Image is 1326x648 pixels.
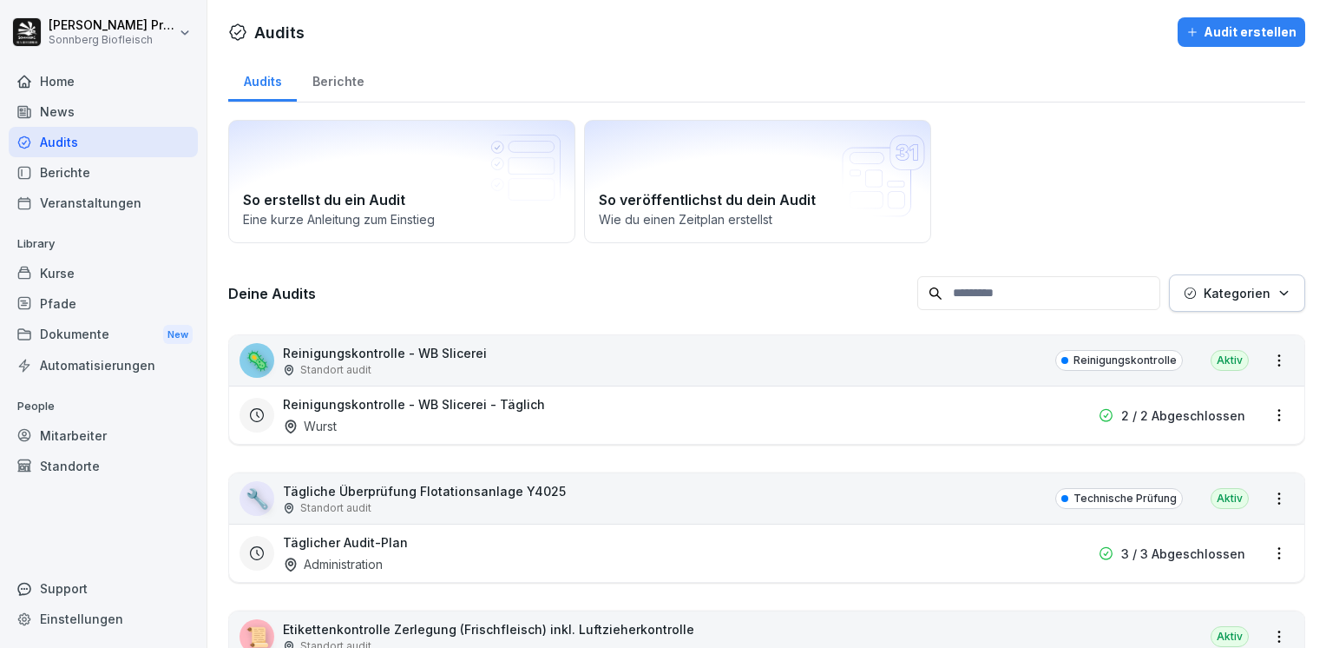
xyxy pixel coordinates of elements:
div: Dokumente [9,319,198,351]
h3: Täglicher Audit-Plan [283,533,408,552]
p: Sonnberg Biofleisch [49,34,175,46]
a: Veranstaltungen [9,188,198,218]
p: Standort audit [300,500,371,516]
a: Mitarbeiter [9,420,198,451]
a: Home [9,66,198,96]
a: Audits [9,127,198,157]
div: 🔧 [240,481,274,516]
a: Berichte [9,157,198,188]
p: People [9,393,198,420]
p: Kategorien [1204,284,1270,302]
a: Berichte [297,57,379,102]
div: Audit erstellen [1186,23,1296,42]
a: Automatisierungen [9,350,198,380]
p: Eine kurze Anleitung zum Einstieg [243,210,561,228]
div: Aktiv [1211,488,1249,509]
p: Library [9,230,198,258]
a: News [9,96,198,127]
p: [PERSON_NAME] Preßlauer [49,18,175,33]
div: Administration [283,555,383,573]
p: Standort audit [300,362,371,378]
div: Support [9,573,198,604]
a: Pfade [9,288,198,319]
h1: Audits [254,21,305,44]
p: Reinigungskontrolle - WB Slicerei [283,344,487,362]
a: Audits [228,57,297,102]
button: Audit erstellen [1178,17,1305,47]
a: Standorte [9,451,198,481]
p: Etikettenkontrolle Zerlegung (Frischfleisch) inkl. Luftzieherkontrolle [283,620,694,638]
p: Technische Prüfung [1073,491,1177,506]
a: DokumenteNew [9,319,198,351]
div: Aktiv [1211,626,1249,647]
p: Tägliche Überprüfung Flotationsanlage Y4025 [283,482,566,500]
button: Kategorien [1169,274,1305,312]
div: Wurst [283,417,337,435]
a: So erstellst du ein AuditEine kurze Anleitung zum Einstieg [228,120,575,243]
a: Kurse [9,258,198,288]
h2: So erstellst du ein Audit [243,189,561,210]
h3: Deine Audits [228,284,909,303]
div: Aktiv [1211,350,1249,371]
div: New [163,325,193,345]
p: Reinigungskontrolle [1073,353,1177,368]
h3: Reinigungskontrolle - WB Slicerei - Täglich [283,395,545,413]
p: 3 / 3 Abgeschlossen [1121,545,1245,563]
p: 2 / 2 Abgeschlossen [1121,407,1245,425]
p: Wie du einen Zeitplan erstellst [599,210,916,228]
a: Einstellungen [9,604,198,634]
div: 🦠 [240,343,274,378]
h2: So veröffentlichst du dein Audit [599,189,916,210]
a: So veröffentlichst du dein AuditWie du einen Zeitplan erstellst [584,120,931,243]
